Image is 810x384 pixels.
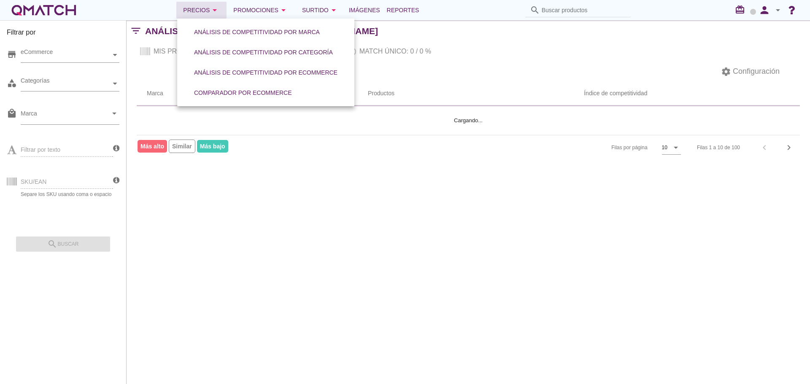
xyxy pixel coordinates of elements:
button: Surtido [295,2,346,19]
div: 10 [662,144,667,151]
span: Reportes [387,5,419,15]
th: Productos: Not sorted. [358,82,432,105]
a: Análisis de competitividad por marca [184,22,330,42]
h3: Filtrar por [7,27,119,41]
i: arrow_drop_down [109,108,119,118]
div: Filas por página [527,135,681,160]
a: Reportes [383,2,423,19]
i: arrow_drop_down [671,142,681,153]
div: Análisis de competitividad por eCommerce [194,68,337,77]
i: redeem [735,5,748,15]
i: person [756,4,773,16]
div: Filas 1 a 10 de 100 [697,144,740,151]
a: Análisis de competitividad por categoría [184,42,343,62]
p: Cargando... [157,116,780,125]
i: category [7,78,17,88]
button: Next page [781,140,796,155]
div: Promociones [233,5,289,15]
button: Promociones [227,2,295,19]
i: local_mall [7,108,17,118]
th: Marca: Not sorted. [137,82,358,105]
a: Comparador por eCommerce [184,83,302,103]
div: Análisis de competitividad por marca [194,28,320,37]
span: Imágenes [349,5,380,15]
span: Más alto [138,140,167,153]
div: Precios [183,5,220,15]
div: Surtido [302,5,339,15]
i: arrow_drop_down [210,5,220,15]
i: store [7,49,17,59]
i: arrow_drop_down [329,5,339,15]
button: Comparador por eCommerce [187,85,299,100]
i: arrow_drop_down [278,5,289,15]
a: Análisis de competitividad por eCommerce [184,62,348,83]
span: Más bajo [197,140,228,153]
button: Análisis de competitividad por eCommerce [187,65,344,80]
button: Precios [176,2,227,19]
input: Buscar productos [542,3,626,17]
button: Configuración [714,64,786,79]
span: Similar [169,140,195,153]
th: Índice de competitividad: Not sorted. [432,82,800,105]
button: Análisis de competitividad por marca [187,24,327,40]
i: settings [721,67,731,77]
div: Comparador por eCommerce [194,89,292,97]
button: Análisis de competitividad por categoría [187,45,340,60]
h2: Análisis de competitividad por [PERSON_NAME] [145,24,378,38]
div: Análisis de competitividad por categoría [194,48,333,57]
span: Configuración [731,66,780,77]
i: chevron_right [784,142,794,153]
i: search [530,5,540,15]
a: Imágenes [346,2,383,19]
a: white-qmatch-logo [10,2,78,19]
i: arrow_drop_down [773,5,783,15]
